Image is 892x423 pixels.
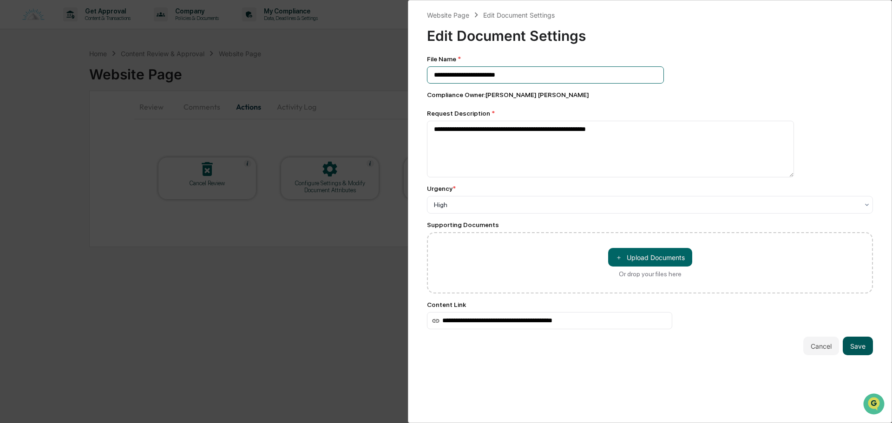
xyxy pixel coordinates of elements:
div: 🗄️ [67,166,75,173]
div: Or drop your files here [619,270,682,278]
div: Website Page [427,11,469,19]
p: How can we help? [9,20,169,34]
div: Start new chat [32,71,152,80]
div: Supporting Documents [427,221,873,228]
button: Save [843,337,873,355]
span: Pylon [92,205,112,212]
div: 🔎 [9,183,17,191]
a: Powered byPylon [66,205,112,212]
span: • [77,126,80,134]
button: Cancel [803,337,839,355]
span: [PERSON_NAME] [29,126,75,134]
div: Compliance Owner : [PERSON_NAME] [PERSON_NAME] [427,91,873,98]
img: 1746055101610-c473b297-6a78-478c-a979-82029cc54cd1 [19,127,26,134]
img: 1746055101610-c473b297-6a78-478c-a979-82029cc54cd1 [9,71,26,88]
span: ＋ [616,253,622,262]
span: Attestations [77,165,115,174]
span: Data Lookup [19,182,59,192]
div: Request Description [427,110,873,117]
iframe: Open customer support [862,392,887,417]
div: Edit Document Settings [427,20,873,44]
div: Content Link [427,301,873,308]
button: Start new chat [158,74,169,85]
div: Edit Document Settings [483,11,555,19]
input: Clear [24,42,153,52]
div: We're available if you need us! [32,80,118,88]
span: [DATE] [82,126,101,134]
a: 🗄️Attestations [64,161,119,178]
div: Urgency [427,185,456,192]
span: Preclearance [19,165,60,174]
div: 🖐️ [9,166,17,173]
button: See all [144,101,169,112]
div: Past conversations [9,103,59,111]
button: Or drop your files here [608,248,692,267]
img: Cameron Burns [9,117,24,132]
a: 🖐️Preclearance [6,161,64,178]
a: 🔎Data Lookup [6,179,62,195]
div: File Name [427,55,873,63]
